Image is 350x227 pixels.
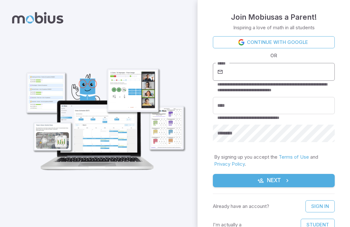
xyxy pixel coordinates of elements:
[214,161,245,167] a: Privacy Policy
[305,200,335,212] a: Sign In
[213,174,335,187] button: Next
[231,11,317,23] h4: Join Mobius as a Parent !
[269,52,279,59] span: OR
[213,203,269,210] p: Already have an account?
[213,36,335,48] a: Continue with Google
[214,154,333,168] p: By signing up you accept the and .
[18,50,190,175] img: parent_1-illustration
[279,154,309,160] a: Terms of Use
[233,24,315,31] p: Inspiring a love of math in all students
